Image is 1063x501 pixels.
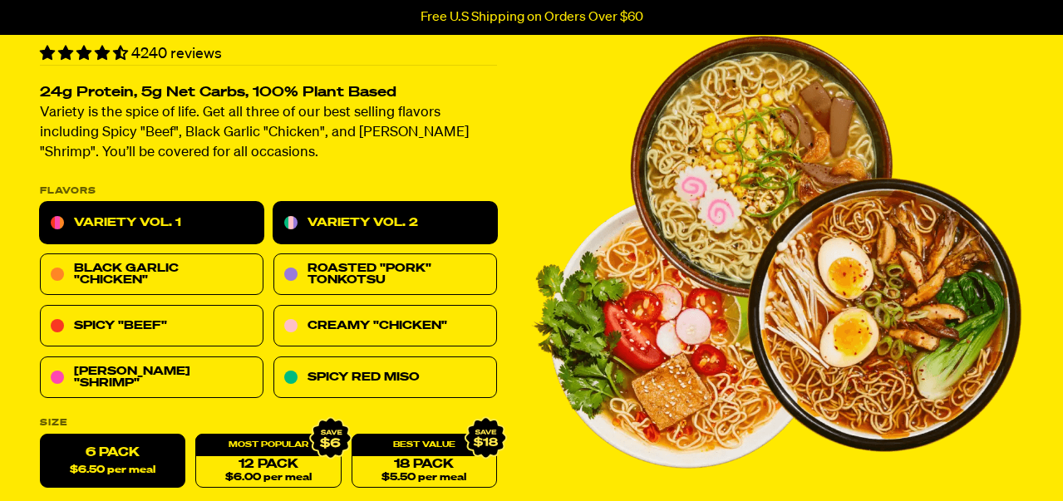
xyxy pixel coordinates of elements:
span: $6.00 per meal [225,473,312,484]
a: Black Garlic "Chicken" [40,254,263,296]
li: 1 of 8 [531,6,1023,498]
a: Spicy "Beef" [40,306,263,347]
a: Variety Vol. 1 [40,203,263,244]
a: Variety Vol. 2 [273,203,497,244]
span: $5.50 per meal [381,473,466,484]
span: 4.55 stars [40,47,131,61]
iframe: Marketing Popup [8,425,175,493]
p: Variety is the spice of life. Get all three of our best selling flavors including Spicy "Beef", B... [40,104,497,164]
span: 4240 reviews [131,47,222,61]
a: Spicy Red Miso [273,357,497,399]
p: Flavors [40,187,497,196]
a: Creamy "Chicken" [273,306,497,347]
a: 12 Pack$6.00 per meal [195,435,341,489]
label: Size [40,419,497,428]
h2: 24g Protein, 5g Net Carbs, 100% Plant Based [40,86,497,101]
a: [PERSON_NAME] "Shrimp" [40,357,263,399]
a: Roasted "Pork" Tonkotsu [273,254,497,296]
img: Variety Vol. 1 [531,6,1023,498]
a: 18 Pack$5.50 per meal [352,435,497,489]
div: PDP main carousel [531,6,1023,498]
p: Free U.S Shipping on Orders Over $60 [421,10,643,25]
